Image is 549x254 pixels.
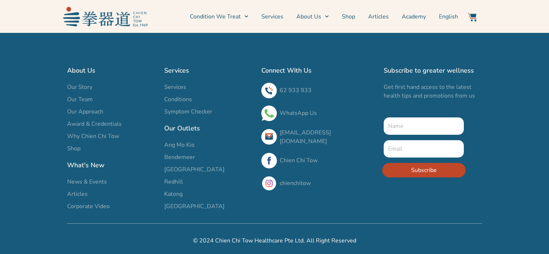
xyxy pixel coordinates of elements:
[67,144,80,153] span: Shop
[368,8,389,26] a: Articles
[67,83,157,91] a: Our Story
[384,117,464,183] form: New Form
[164,95,192,104] span: Conditions
[280,156,318,164] a: Chien Chi Tow
[67,190,88,198] span: Articles
[164,107,254,116] a: Symptom Checker
[280,86,311,94] a: 62 933 933
[411,166,437,175] span: Subscribe
[164,177,183,186] span: Redhill
[67,202,157,211] a: Corporate Video
[439,8,458,26] a: English
[164,123,254,133] h2: Our Outlets
[67,107,157,116] a: Our Approach
[67,190,157,198] a: Articles
[67,120,122,128] span: Award & Credentials
[384,65,482,76] h2: Subscribe to greater wellness
[280,109,317,117] a: WhatsApp Us
[164,202,254,211] a: [GEOGRAPHIC_DATA]
[384,117,464,135] input: Name
[468,13,476,21] img: Website Icon-03
[67,177,157,186] a: News & Events
[164,95,254,104] a: Conditions
[67,160,157,170] h2: What's New
[384,83,482,100] p: Get first hand access to the latest health tips and promotions from us
[164,153,195,162] span: Bendemeer
[164,65,254,76] h2: Services
[67,177,107,186] span: News & Events
[67,202,110,211] span: Corporate Video
[67,95,157,104] a: Our Team
[164,107,212,116] span: Symptom Checker
[67,120,157,128] a: Award & Credentials
[164,83,186,91] span: Services
[261,65,376,76] h2: Connect With Us
[164,165,225,174] span: [GEOGRAPHIC_DATA]
[296,8,329,26] a: About Us
[67,132,119,141] span: Why Chien Chi Tow
[439,12,458,21] span: English
[342,8,355,26] a: Shop
[261,8,283,26] a: Services
[280,129,331,145] a: [EMAIL_ADDRESS][DOMAIN_NAME]
[164,165,254,174] a: [GEOGRAPHIC_DATA]
[67,132,157,141] a: Why Chien Chi Tow
[164,177,254,186] a: Redhill
[164,83,254,91] a: Services
[402,8,426,26] a: Academy
[190,8,248,26] a: Condition We Treat
[67,83,92,91] span: Our Story
[67,144,157,153] a: Shop
[384,140,464,158] input: Email
[151,8,458,26] nav: Menu
[164,190,183,198] span: Katong
[280,179,311,187] a: chienchitow
[164,190,254,198] a: Katong
[164,141,254,149] a: Ang Mo Kio
[164,202,225,211] span: [GEOGRAPHIC_DATA]
[164,141,195,149] span: Ang Mo Kio
[164,153,254,162] a: Bendemeer
[382,163,466,177] button: Subscribe
[67,236,482,245] h2: © 2024 Chien Chi Tow Healthcare Pte Ltd. All Right Reserved
[67,95,93,104] span: Our Team
[67,107,103,116] span: Our Approach
[67,65,157,76] h2: About Us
